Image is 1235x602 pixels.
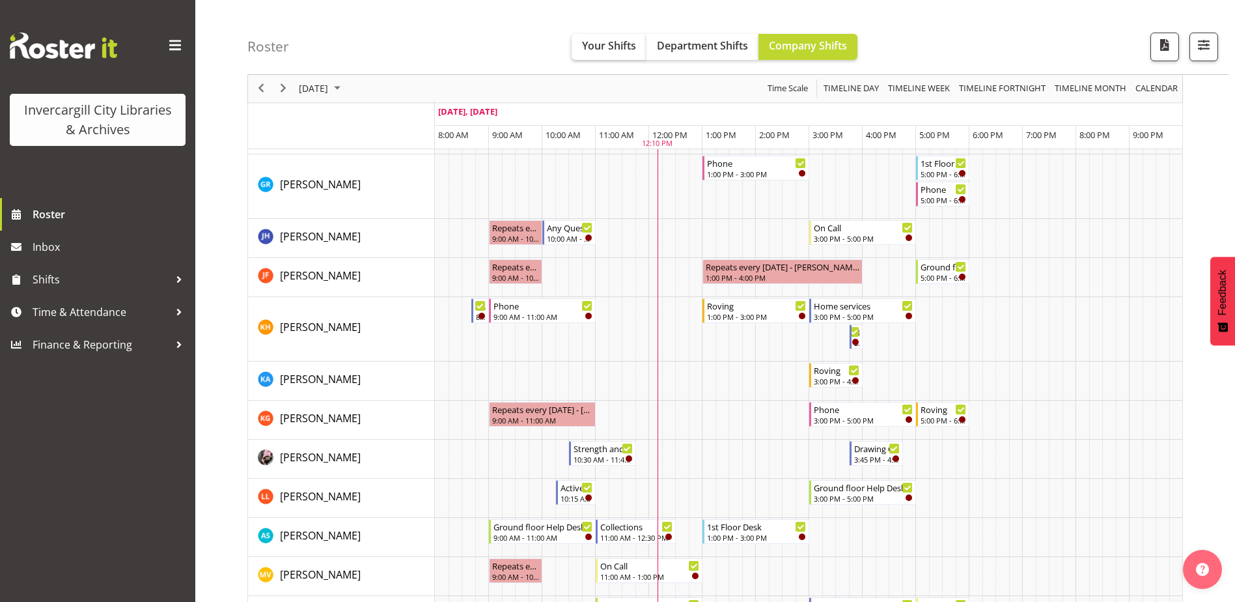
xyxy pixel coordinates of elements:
div: Mandy Stenton"s event - Collections Begin From Tuesday, October 7, 2025 at 11:00:00 AM GMT+13:00 ... [596,519,676,544]
span: 8:00 PM [1079,129,1110,141]
td: Marion van Voornveld resource [248,557,435,596]
div: Kaela Harley"s event - Phone Begin From Tuesday, October 7, 2025 at 9:00:00 AM GMT+13:00 Ends At ... [489,298,596,323]
span: [PERSON_NAME] [280,411,361,425]
span: 4:00 PM [866,129,896,141]
span: Finance & Reporting [33,335,169,354]
div: Drawing Club [854,442,900,455]
div: Phone [493,299,592,312]
div: Active Rhyming [561,481,593,494]
div: 10:00 AM - 11:00 AM [547,233,592,244]
div: 1:00 PM - 3:00 PM [707,169,806,179]
td: Lynette Lockett resource [248,479,435,518]
div: Jillian Hunter"s event - Repeats every tuesday - Jillian Hunter Begin From Tuesday, October 7, 20... [489,220,542,245]
td: Mandy Stenton resource [248,518,435,557]
span: [PERSON_NAME] [280,567,361,582]
span: [PERSON_NAME] [280,450,361,465]
div: Marion van Voornveld"s event - Repeats every tuesday - Marion van Voornveld Begin From Tuesday, O... [489,558,542,583]
div: Ground floor Help Desk [921,260,966,273]
span: [PERSON_NAME] [280,489,361,504]
span: calendar [1134,81,1179,97]
div: 9:00 AM - 10:00 AM [492,233,539,244]
div: On Call [814,221,913,234]
div: 3:45 PM - 4:45 PM [854,454,900,465]
div: 3:00 PM - 5:00 PM [814,415,913,425]
a: [PERSON_NAME] [280,489,361,504]
div: Ground floor Help Desk [493,520,592,533]
td: Keyu Chen resource [248,440,435,479]
span: [PERSON_NAME] [280,320,361,334]
div: Mandy Stenton"s event - 1st Floor Desk Begin From Tuesday, October 7, 2025 at 1:00:00 PM GMT+13:0... [702,519,809,544]
span: 1:00 PM [706,129,736,141]
div: 3:00 PM - 5:00 PM [814,493,913,504]
td: Kaela Harley resource [248,297,435,362]
div: Ground floor Help Desk [814,481,913,494]
button: Previous [253,81,270,97]
div: 9:00 AM - 11:00 AM [493,532,592,543]
div: Invercargill City Libraries & Archives [23,100,173,139]
a: [PERSON_NAME] [280,410,361,426]
div: 11:00 AM - 1:00 PM [600,571,699,582]
div: Joanne Forbes"s event - Repeats every tuesday - Joanne Forbes Begin From Tuesday, October 7, 2025... [702,259,863,284]
div: Repeats every [DATE] - [PERSON_NAME] [492,559,539,572]
button: Time Scale [766,81,811,97]
div: 3:00 PM - 5:00 PM [814,233,913,244]
span: 5:00 PM [919,129,950,141]
button: Timeline Day [822,81,881,97]
img: help-xxl-2.png [1196,563,1209,576]
div: Collections [600,520,673,533]
div: Repeats every [DATE] - [PERSON_NAME] [706,260,859,273]
div: Grace Roscoe-Squires"s event - Phone Begin From Tuesday, October 7, 2025 at 5:00:00 PM GMT+13:00 ... [916,182,969,207]
div: Lynette Lockett"s event - Ground floor Help Desk Begin From Tuesday, October 7, 2025 at 3:00:00 P... [809,480,916,505]
a: [PERSON_NAME] [280,268,361,283]
div: Roving [707,299,806,312]
div: Repeats every [DATE] - [PERSON_NAME] [492,403,592,416]
span: 6:00 PM [973,129,1003,141]
span: Timeline Fortnight [958,81,1047,97]
div: Phone [921,182,966,195]
div: New book tagging [854,325,860,338]
div: Kaela Harley"s event - Home services Begin From Tuesday, October 7, 2025 at 3:00:00 PM GMT+13:00 ... [809,298,916,323]
div: Roving [814,364,859,377]
div: Newspapers [476,299,486,312]
button: Your Shifts [572,34,646,60]
div: Keyu Chen"s event - Drawing Club Begin From Tuesday, October 7, 2025 at 3:45:00 PM GMT+13:00 Ends... [850,441,903,466]
div: October 7, 2025 [294,75,348,102]
button: Timeline Month [1053,81,1129,97]
button: Month [1133,81,1180,97]
span: Feedback [1217,270,1228,315]
span: Timeline Week [887,81,951,97]
div: Phone [707,156,806,169]
div: 8:40 AM - 9:00 AM [476,311,486,322]
div: Roving [921,403,966,416]
span: Shifts [33,270,169,289]
span: 11:00 AM [599,129,634,141]
div: Mandy Stenton"s event - Ground floor Help Desk Begin From Tuesday, October 7, 2025 at 9:00:00 AM ... [489,519,596,544]
span: 10:00 AM [546,129,581,141]
span: Roster [33,205,189,224]
div: Lynette Lockett"s event - Active Rhyming Begin From Tuesday, October 7, 2025 at 10:15:00 AM GMT+1... [556,480,596,505]
div: 5:00 PM - 6:00 PM [921,169,966,179]
span: 12:00 PM [652,129,687,141]
span: Inbox [33,237,189,257]
span: 9:00 PM [1133,129,1163,141]
div: Jillian Hunter"s event - On Call Begin From Tuesday, October 7, 2025 at 3:00:00 PM GMT+13:00 Ends... [809,220,916,245]
div: 1:00 PM - 3:00 PM [707,532,806,543]
button: Feedback - Show survey [1210,257,1235,345]
td: Katie Greene resource [248,401,435,440]
div: 9:00 AM - 10:00 AM [492,571,539,582]
div: Repeats every [DATE] - [PERSON_NAME] [492,260,539,273]
span: Department Shifts [657,38,748,53]
a: [PERSON_NAME] [280,528,361,543]
span: Time & Attendance [33,302,169,322]
div: Phone [814,403,913,416]
div: 3:00 PM - 4:00 PM [814,376,859,386]
span: [PERSON_NAME] [280,372,361,386]
span: 9:00 AM [492,129,523,141]
a: [PERSON_NAME] [280,371,361,387]
div: Katie Greene"s event - Repeats every tuesday - Katie Greene Begin From Tuesday, October 7, 2025 a... [489,402,596,427]
span: Time Scale [766,81,809,97]
div: Joanne Forbes"s event - Repeats every tuesday - Joanne Forbes Begin From Tuesday, October 7, 2025... [489,259,542,284]
div: Any Questions [547,221,592,234]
